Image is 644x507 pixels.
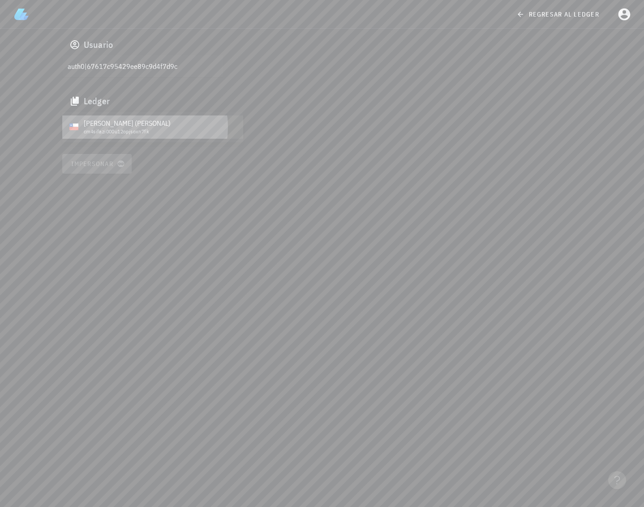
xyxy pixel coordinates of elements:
[518,10,599,18] span: regresar al ledger
[84,128,236,135] div: cm4sifazi000u12opjsoxn7fk
[69,123,78,132] div: CLP-icon
[14,7,29,21] img: LedgiFi
[84,38,113,52] span: Usuario
[84,119,236,128] div: [PERSON_NAME] (PERSONAL)
[511,6,606,22] a: regresar al ledger
[84,94,110,108] span: Ledger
